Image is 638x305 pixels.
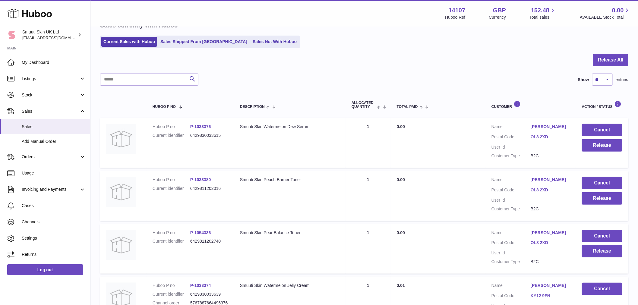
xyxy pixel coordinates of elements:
[190,230,211,235] a: P-1054336
[491,177,531,184] dt: Name
[190,133,228,138] dd: 6429830033615
[240,105,265,109] span: Description
[531,293,570,299] a: KY12 9FN
[240,177,340,183] div: Smuuti Skin Peach Barrier Toner
[449,6,466,14] strong: 14107
[22,35,89,40] span: [EMAIL_ADDRESS][DOMAIN_NAME]
[531,259,570,265] dd: B2C
[612,6,624,14] span: 0.00
[22,76,79,82] span: Listings
[22,108,79,114] span: Sales
[593,54,628,66] button: Release All
[22,29,77,41] div: Smuuti Skin UK Ltd
[582,101,622,109] div: Action / Status
[580,6,631,20] a: 0.00 AVAILABLE Stock Total
[251,37,299,47] a: Sales Not With Huboo
[22,235,86,241] span: Settings
[582,245,622,257] button: Release
[491,144,531,150] dt: User Id
[106,230,136,260] img: no-photo.jpg
[22,170,86,176] span: Usage
[582,139,622,152] button: Release
[531,153,570,159] dd: B2C
[491,187,531,194] dt: Postal Code
[153,133,190,138] dt: Current identifier
[531,177,570,183] a: [PERSON_NAME]
[22,252,86,257] span: Returns
[106,177,136,207] img: no-photo.jpg
[397,230,405,235] span: 0.00
[153,124,190,130] dt: Huboo P no
[491,230,531,237] dt: Name
[491,134,531,141] dt: Postal Code
[531,206,570,212] dd: B2C
[531,283,570,288] a: [PERSON_NAME]
[491,293,531,300] dt: Postal Code
[190,283,211,288] a: P-1033374
[153,186,190,191] dt: Current identifier
[153,291,190,297] dt: Current identifier
[22,154,79,160] span: Orders
[153,283,190,288] dt: Huboo P no
[582,177,622,189] button: Cancel
[531,240,570,246] a: OL8 2XD
[582,124,622,136] button: Cancel
[190,186,228,191] dd: 6429811202016
[491,124,531,131] dt: Name
[582,283,622,295] button: Cancel
[153,230,190,236] dt: Huboo P no
[397,283,405,288] span: 0.01
[531,134,570,140] a: OL8 2XD
[153,238,190,244] dt: Current identifier
[22,139,86,144] span: Add Manual Order
[489,14,506,20] div: Currency
[445,14,466,20] div: Huboo Ref
[22,60,86,65] span: My Dashboard
[106,124,136,154] img: no-photo.jpg
[240,230,340,236] div: Smuuti Skin Pear Balance Toner
[491,101,570,109] div: Customer
[491,240,531,247] dt: Postal Code
[22,92,79,98] span: Stock
[491,283,531,290] dt: Name
[531,124,570,130] a: [PERSON_NAME]
[491,197,531,203] dt: User Id
[491,259,531,265] dt: Customer Type
[582,192,622,205] button: Release
[531,6,549,14] span: 152.48
[578,77,589,83] label: Show
[190,177,211,182] a: P-1033380
[190,238,228,244] dd: 6429811202740
[582,230,622,242] button: Cancel
[397,177,405,182] span: 0.00
[346,224,391,274] td: 1
[158,37,249,47] a: Sales Shipped From [GEOGRAPHIC_DATA]
[153,105,176,109] span: Huboo P no
[22,124,86,130] span: Sales
[190,124,211,129] a: P-1033376
[352,101,375,109] span: ALLOCATED Quantity
[101,37,157,47] a: Current Sales with Huboo
[491,153,531,159] dt: Customer Type
[493,6,506,14] strong: GBP
[529,14,556,20] span: Total sales
[529,6,556,20] a: 152.48 Total sales
[616,77,628,83] span: entries
[240,124,340,130] div: Smuuti Skin Watermelon Dew Serum
[397,124,405,129] span: 0.00
[22,219,86,225] span: Channels
[7,30,16,39] img: Paivi.korvela@gmail.com
[346,171,391,221] td: 1
[491,250,531,256] dt: User Id
[190,291,228,297] dd: 6429830033639
[531,230,570,236] a: [PERSON_NAME]
[346,118,391,168] td: 1
[580,14,631,20] span: AVAILABLE Stock Total
[7,264,83,275] a: Log out
[491,206,531,212] dt: Customer Type
[531,187,570,193] a: OL8 2XD
[153,177,190,183] dt: Huboo P no
[240,283,340,288] div: Smuuti Skin Watermelon Jelly Cream
[22,203,86,209] span: Cases
[22,187,79,192] span: Invoicing and Payments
